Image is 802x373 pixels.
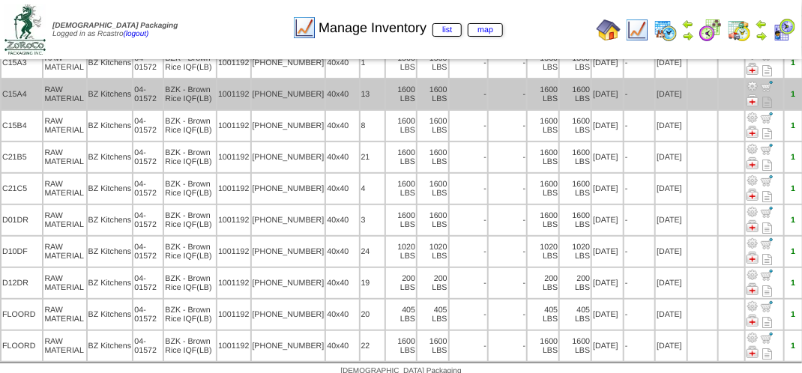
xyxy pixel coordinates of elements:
[625,18,649,42] img: line_graph.gif
[656,174,686,204] td: [DATE]
[386,268,417,298] td: 200 LBS
[560,205,591,235] td: 1600 LBS
[747,112,759,124] img: Adjust
[417,300,448,330] td: 405 LBS
[326,79,358,109] td: 40x40
[361,331,385,361] td: 22
[133,300,163,330] td: 04-01572
[417,79,448,109] td: 1600 LBS
[528,111,558,141] td: 1600 LBS
[489,174,526,204] td: -
[4,4,46,55] img: zoroco-logo-small.webp
[1,205,42,235] td: D01DR
[592,237,623,267] td: [DATE]
[1,237,42,267] td: D10DF
[786,184,802,193] div: 1
[417,111,448,141] td: 1600 LBS
[417,268,448,298] td: 200 LBS
[386,205,417,235] td: 1600 LBS
[560,300,591,330] td: 405 LBS
[217,331,250,361] td: 1001192
[326,237,358,267] td: 40x40
[164,142,216,172] td: BZK - Brown Rice IQF(LB)
[761,175,773,186] img: Move
[624,111,654,141] td: -
[560,174,591,204] td: 1600 LBS
[252,142,325,172] td: [PHONE_NUMBER]
[747,175,759,186] img: Adjust
[560,79,591,109] td: 1600 LBS
[489,331,526,361] td: -
[450,237,487,267] td: -
[528,331,558,361] td: 1600 LBS
[656,237,686,267] td: [DATE]
[763,254,773,265] i: Note
[747,189,759,201] img: Manage Hold
[164,300,216,330] td: BZK - Brown Rice IQF(LB)
[217,268,250,298] td: 1001192
[43,79,85,109] td: RAW MATERIAL
[361,268,385,298] td: 19
[217,205,250,235] td: 1001192
[326,268,358,298] td: 40x40
[164,268,216,298] td: BZK - Brown Rice IQF(LB)
[88,237,133,267] td: BZ Kitchens
[656,331,686,361] td: [DATE]
[727,18,751,42] img: calendarinout.gif
[592,268,623,298] td: [DATE]
[43,142,85,172] td: RAW MATERIAL
[252,268,325,298] td: [PHONE_NUMBER]
[656,300,686,330] td: [DATE]
[656,268,686,298] td: [DATE]
[699,18,723,42] img: calendarblend.gif
[560,237,591,267] td: 1020 LBS
[682,18,694,30] img: arrowleft.gif
[43,111,85,141] td: RAW MATERIAL
[361,79,385,109] td: 13
[656,111,686,141] td: [DATE]
[217,142,250,172] td: 1001192
[217,79,250,109] td: 1001192
[528,268,558,298] td: 200 LBS
[624,174,654,204] td: -
[43,237,85,267] td: RAW MATERIAL
[217,174,250,204] td: 1001192
[417,174,448,204] td: 1600 LBS
[786,342,802,351] div: 1
[592,331,623,361] td: [DATE]
[386,300,417,330] td: 405 LBS
[1,142,42,172] td: C21B5
[450,79,487,109] td: -
[761,269,773,281] img: Move
[386,79,417,109] td: 1600 LBS
[786,216,802,225] div: 1
[326,174,358,204] td: 40x40
[417,237,448,267] td: 1020 LBS
[88,111,133,141] td: BZ Kitchens
[252,205,325,235] td: [PHONE_NUMBER]
[1,268,42,298] td: D12DR
[528,237,558,267] td: 1020 LBS
[52,22,178,30] span: [DEMOGRAPHIC_DATA] Packaging
[252,174,325,204] td: [PHONE_NUMBER]
[761,80,773,92] img: Move
[133,79,163,109] td: 04-01572
[133,174,163,204] td: 04-01572
[786,153,802,162] div: 1
[624,331,654,361] td: -
[592,300,623,330] td: [DATE]
[763,128,773,139] i: Note
[386,142,417,172] td: 1600 LBS
[528,205,558,235] td: 1600 LBS
[217,300,250,330] td: 1001192
[43,331,85,361] td: RAW MATERIAL
[489,300,526,330] td: -
[361,205,385,235] td: 3
[489,237,526,267] td: -
[88,268,133,298] td: BZ Kitchens
[786,247,802,256] div: 1
[361,142,385,172] td: 21
[361,300,385,330] td: 20
[252,79,325,109] td: [PHONE_NUMBER]
[747,300,759,312] img: Adjust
